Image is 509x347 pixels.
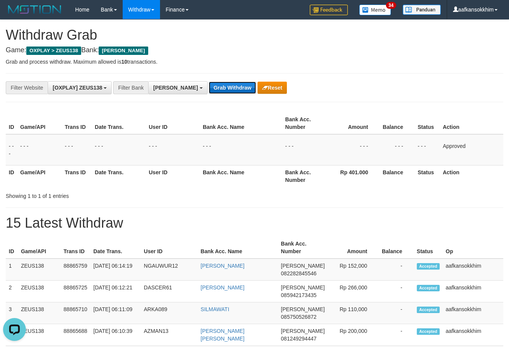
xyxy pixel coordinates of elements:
span: [PERSON_NAME] [99,47,148,55]
span: [PERSON_NAME] [281,306,325,312]
span: [PERSON_NAME] [281,284,325,291]
h1: 15 Latest Withdraw [6,215,503,231]
td: [DATE] 06:11:09 [90,302,141,324]
td: - - - [282,134,327,165]
div: Filter Website [6,81,48,94]
th: Amount [328,237,378,259]
th: Trans ID [62,112,92,134]
td: - - - [327,134,379,165]
th: Trans ID [62,165,92,187]
p: Grab and process withdraw. Maximum allowed is transactions. [6,58,503,66]
th: ID [6,237,18,259]
td: aafkansokkhim [443,281,503,302]
td: Rp 110,000 [328,302,378,324]
td: - - - [200,134,282,165]
td: - - - [6,134,17,165]
td: 88865725 [61,281,90,302]
span: [PERSON_NAME] [281,263,325,269]
th: Rp 401.000 [327,165,379,187]
th: ID [6,112,17,134]
button: Grab Withdraw [209,82,256,94]
td: aafkansokkhim [443,324,503,346]
th: Bank Acc. Name [200,165,282,187]
h1: Withdraw Grab [6,27,503,43]
th: Bank Acc. Name [200,112,282,134]
span: Copy 081249294447 to clipboard [281,336,316,342]
th: Balance [379,112,415,134]
td: 1 [6,259,18,281]
th: Action [440,165,503,187]
div: Showing 1 to 1 of 1 entries [6,189,206,200]
td: 88865710 [61,302,90,324]
th: Bank Acc. Number [278,237,328,259]
td: Approved [440,134,503,165]
td: ZEUS138 [18,302,61,324]
td: [DATE] 06:12:21 [90,281,141,302]
th: Amount [327,112,379,134]
th: Balance [379,237,414,259]
span: Copy 082282845546 to clipboard [281,270,316,276]
th: Date Trans. [92,112,146,134]
td: ZEUS138 [18,324,61,346]
th: User ID [146,112,200,134]
th: Status [415,112,440,134]
th: Bank Acc. Number [282,112,327,134]
img: MOTION_logo.png [6,4,64,15]
span: 34 [386,2,396,9]
img: Button%20Memo.svg [359,5,391,15]
th: Game/API [18,237,61,259]
td: aafkansokkhim [443,259,503,281]
td: Rp 152,000 [328,259,378,281]
td: ARKA089 [141,302,198,324]
div: Filter Bank [113,81,148,94]
th: Date Trans. [92,165,146,187]
td: - - - [146,134,200,165]
td: Rp 200,000 [328,324,378,346]
span: Accepted [417,328,440,335]
span: OXPLAY > ZEUS138 [26,47,81,55]
span: Copy 085750526872 to clipboard [281,314,316,320]
td: 88865688 [61,324,90,346]
img: Feedback.jpg [310,5,348,15]
button: [OXPLAY] ZEUS138 [48,81,112,94]
button: Reset [258,82,287,94]
a: SILMAWATI [201,306,229,312]
th: Game/API [17,165,62,187]
span: [PERSON_NAME] [153,85,198,91]
th: Op [443,237,503,259]
span: Accepted [417,307,440,313]
td: - - - [379,134,415,165]
td: [DATE] 06:14:19 [90,259,141,281]
h4: Game: Bank: [6,47,503,54]
td: - - - [415,134,440,165]
th: Game/API [17,112,62,134]
td: NGAUWUR12 [141,259,198,281]
td: 2 [6,281,18,302]
td: - [379,302,414,324]
td: aafkansokkhim [443,302,503,324]
td: - - - [62,134,92,165]
td: Rp 266,000 [328,281,378,302]
td: [DATE] 06:10:39 [90,324,141,346]
button: [PERSON_NAME] [148,81,207,94]
td: AZMAN13 [141,324,198,346]
th: Trans ID [61,237,90,259]
td: ZEUS138 [18,259,61,281]
button: Open LiveChat chat widget [3,3,26,26]
span: [OXPLAY] ZEUS138 [53,85,102,91]
td: - - - [17,134,62,165]
span: Accepted [417,285,440,291]
td: - [379,281,414,302]
td: 88865759 [61,259,90,281]
td: - - - [92,134,146,165]
th: Balance [379,165,415,187]
a: [PERSON_NAME] [201,284,245,291]
th: ID [6,165,17,187]
a: [PERSON_NAME] [PERSON_NAME] [201,328,245,342]
strong: 10 [121,59,127,65]
th: Bank Acc. Name [198,237,278,259]
th: Status [415,165,440,187]
th: User ID [146,165,200,187]
td: DASCER61 [141,281,198,302]
th: Date Trans. [90,237,141,259]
